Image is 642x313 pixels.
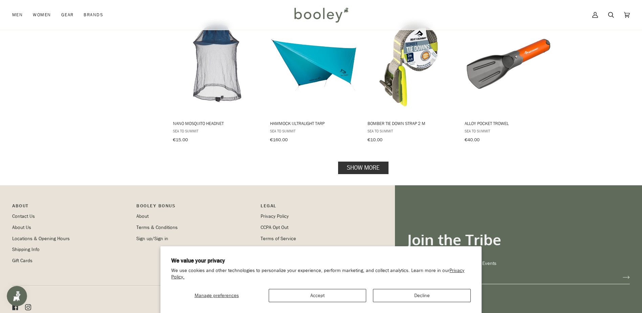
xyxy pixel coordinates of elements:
[136,213,149,220] a: About
[7,286,27,306] iframe: Button to open loyalty program pop-up
[12,246,40,253] a: Shipping Info
[261,202,378,213] p: Pipeline_Footer Sub
[136,235,168,242] a: Sign up/Sign in
[366,20,456,109] img: Sea to Summit Bomber Tie Down Strap 2 m Lime - Booley Galway
[172,14,261,145] a: Nano Mosquito Headnet
[136,202,254,213] p: Booley Bonus
[464,20,553,109] img: Sea to Summit Alloy Pocket Trowel - Booley Galway
[12,257,32,264] a: Gift Cards
[136,224,178,231] a: Terms & Conditions
[464,14,553,145] a: Alloy Pocket Trowel
[173,128,260,134] span: Sea to Summit
[407,230,630,249] h3: Join the Tribe
[612,272,630,283] button: Join
[366,14,456,145] a: Bomber Tie Down Strap 2 m
[269,289,366,302] button: Accept
[12,235,70,242] a: Locations & Opening Hours
[270,128,358,134] span: Sea to Summit
[172,163,554,172] div: Pagination
[269,20,359,109] img: Sea to Summit Hammock Ultralight Tarp Blue - Booley Galway
[465,120,552,126] span: Alloy Pocket Trowel
[84,12,103,18] span: Brands
[33,12,51,18] span: Women
[173,137,187,143] span: €15.00
[373,289,470,302] button: Decline
[12,12,23,18] span: Men
[12,202,130,213] p: Pipeline_Footer Main
[61,12,74,18] span: Gear
[407,271,612,284] input: your-email@example.com
[367,128,455,134] span: Sea to Summit
[338,161,389,174] a: Show more
[407,260,630,267] p: Get updates on Deals, Launches & Events
[261,224,288,231] a: CCPA Opt Out
[270,120,358,126] span: Hammock Ultralight Tarp
[465,137,480,143] span: €40.00
[261,235,296,242] a: Terms of Service
[171,268,471,280] p: We use cookies and other technologies to personalize your experience, perform marketing, and coll...
[291,5,351,25] img: Booley
[12,224,31,231] a: About Us
[172,20,261,109] img: Sea to Summit Nano Mosquito Headnet Black - Booley Galway
[261,213,289,220] a: Privacy Policy
[173,120,260,126] span: Nano Mosquito Headnet
[269,14,359,145] a: Hammock Ultralight Tarp
[171,257,471,265] h2: We value your privacy
[367,120,455,126] span: Bomber Tie Down Strap 2 m
[12,213,35,220] a: Contact Us
[195,292,239,299] span: Manage preferences
[171,289,262,302] button: Manage preferences
[465,128,552,134] span: Sea to Summit
[270,137,288,143] span: €160.00
[171,267,464,280] a: Privacy Policy.
[367,137,382,143] span: €10.00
